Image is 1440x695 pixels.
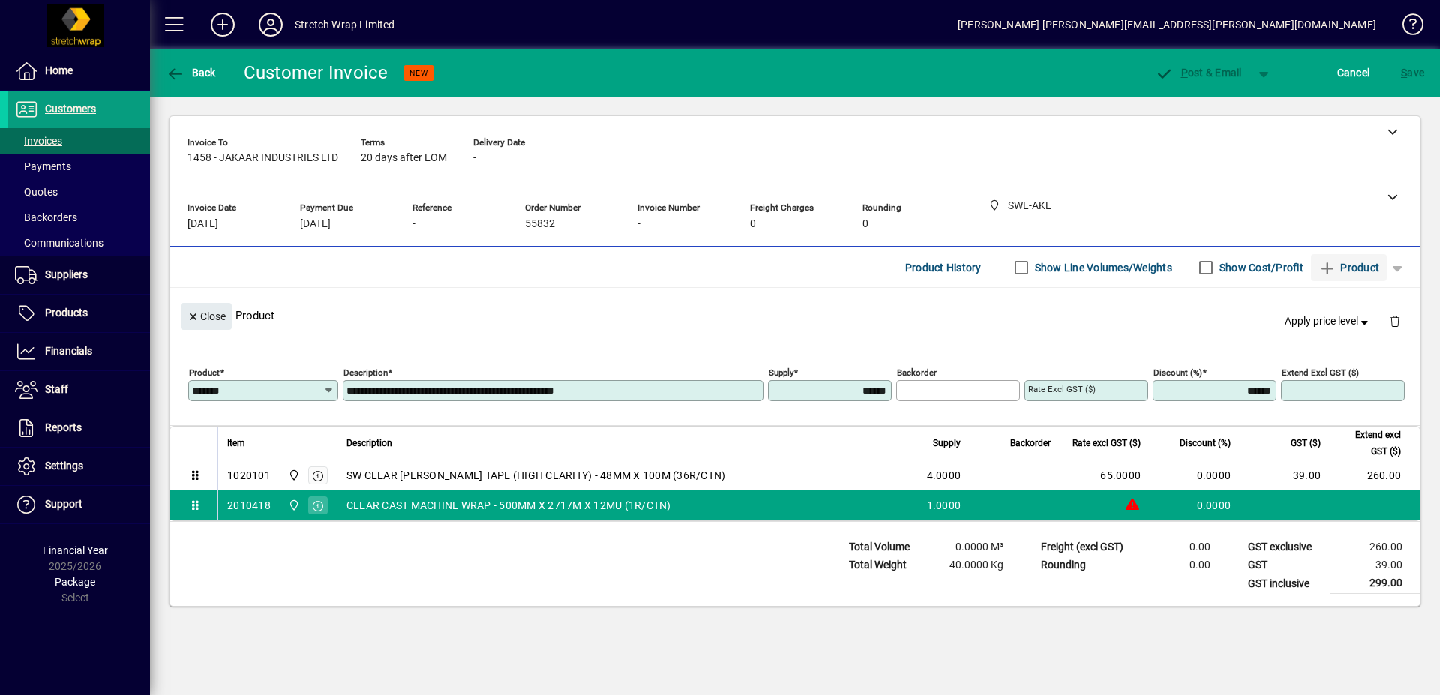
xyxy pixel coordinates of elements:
[1279,308,1378,335] button: Apply price level
[769,367,793,378] mat-label: Supply
[45,498,82,510] span: Support
[897,367,937,378] mat-label: Backorder
[1318,256,1379,280] span: Product
[7,154,150,179] a: Payments
[1401,67,1407,79] span: S
[346,435,392,451] span: Description
[958,13,1376,37] div: [PERSON_NAME] [PERSON_NAME][EMAIL_ADDRESS][PERSON_NAME][DOMAIN_NAME]
[55,576,95,588] span: Package
[7,371,150,409] a: Staff
[1010,435,1051,451] span: Backorder
[284,497,301,514] span: SWL-AKL
[525,218,555,230] span: 55832
[7,179,150,205] a: Quotes
[227,468,271,483] div: 1020101
[1330,574,1420,593] td: 299.00
[346,468,726,483] span: SW CLEAR [PERSON_NAME] TAPE (HIGH CLARITY) - 48MM X 100M (36R/CTN)
[45,345,92,357] span: Financials
[7,205,150,230] a: Backorders
[1147,59,1249,86] button: Post & Email
[841,556,931,574] td: Total Weight
[927,468,961,483] span: 4.0000
[15,186,58,198] span: Quotes
[15,160,71,172] span: Payments
[1330,538,1420,556] td: 260.00
[1285,313,1372,329] span: Apply price level
[150,59,232,86] app-page-header-button: Back
[187,304,226,329] span: Close
[841,538,931,556] td: Total Volume
[45,421,82,433] span: Reports
[199,11,247,38] button: Add
[1240,538,1330,556] td: GST exclusive
[1153,367,1202,378] mat-label: Discount (%)
[227,435,245,451] span: Item
[1150,460,1240,490] td: 0.0000
[1391,3,1421,52] a: Knowledge Base
[295,13,395,37] div: Stretch Wrap Limited
[862,218,868,230] span: 0
[1397,59,1428,86] button: Save
[1072,435,1141,451] span: Rate excl GST ($)
[7,333,150,370] a: Financials
[1291,435,1321,451] span: GST ($)
[7,256,150,294] a: Suppliers
[15,237,103,249] span: Communications
[187,218,218,230] span: [DATE]
[15,211,77,223] span: Backorders
[346,498,671,513] span: CLEAR CAST MACHINE WRAP - 500MM X 2717M X 12MU (1R/CTN)
[933,435,961,451] span: Supply
[227,498,271,513] div: 2010418
[1330,460,1420,490] td: 260.00
[1337,61,1370,85] span: Cancel
[750,218,756,230] span: 0
[7,448,150,485] a: Settings
[45,268,88,280] span: Suppliers
[412,218,415,230] span: -
[7,486,150,523] a: Support
[7,409,150,447] a: Reports
[45,307,88,319] span: Products
[1333,59,1374,86] button: Cancel
[1150,490,1240,520] td: 0.0000
[1138,556,1228,574] td: 0.00
[927,498,961,513] span: 1.0000
[343,367,388,378] mat-label: Description
[45,383,68,395] span: Staff
[1032,260,1172,275] label: Show Line Volumes/Weights
[1216,260,1303,275] label: Show Cost/Profit
[284,467,301,484] span: SWL-AKL
[300,218,331,230] span: [DATE]
[43,544,108,556] span: Financial Year
[1339,427,1401,460] span: Extend excl GST ($)
[905,256,982,280] span: Product History
[187,152,338,164] span: 1458 - JAKAAR INDUSTRIES LTD
[15,135,62,147] span: Invoices
[1377,314,1413,328] app-page-header-button: Delete
[1181,67,1188,79] span: P
[361,152,447,164] span: 20 days after EOM
[7,230,150,256] a: Communications
[45,103,96,115] span: Customers
[409,68,428,78] span: NEW
[1180,435,1231,451] span: Discount (%)
[7,52,150,90] a: Home
[931,538,1021,556] td: 0.0000 M³
[899,254,988,281] button: Product History
[244,61,388,85] div: Customer Invoice
[1311,254,1387,281] button: Product
[7,295,150,332] a: Products
[1033,538,1138,556] td: Freight (excl GST)
[931,556,1021,574] td: 40.0000 Kg
[45,460,83,472] span: Settings
[637,218,640,230] span: -
[1377,303,1413,339] button: Delete
[1033,556,1138,574] td: Rounding
[1069,468,1141,483] div: 65.0000
[1240,556,1330,574] td: GST
[1282,367,1359,378] mat-label: Extend excl GST ($)
[1330,556,1420,574] td: 39.00
[1028,384,1096,394] mat-label: Rate excl GST ($)
[181,303,232,330] button: Close
[1401,61,1424,85] span: ave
